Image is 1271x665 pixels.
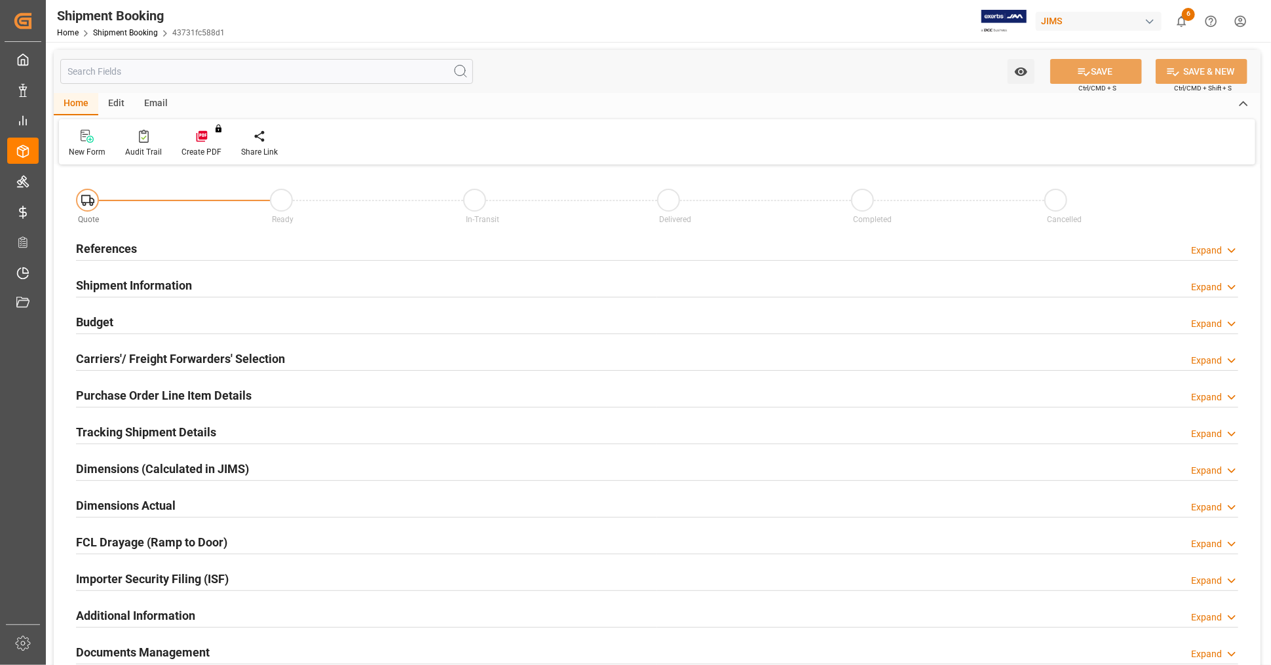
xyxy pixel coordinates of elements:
button: open menu [1008,59,1034,84]
a: Home [57,28,79,37]
button: SAVE [1050,59,1142,84]
h2: Dimensions Actual [76,497,176,514]
span: Completed [853,215,892,224]
div: Expand [1191,390,1222,404]
button: show 6 new notifications [1167,7,1196,36]
div: JIMS [1036,12,1162,31]
div: Expand [1191,280,1222,294]
div: Expand [1191,427,1222,441]
div: New Form [69,146,105,158]
input: Search Fields [60,59,473,84]
span: 6 [1182,8,1195,21]
span: Ready [272,215,294,224]
h2: Importer Security Filing (ISF) [76,570,229,588]
div: Expand [1191,611,1222,624]
div: Expand [1191,244,1222,257]
h2: Purchase Order Line Item Details [76,387,252,404]
div: Expand [1191,317,1222,331]
div: Expand [1191,501,1222,514]
div: Share Link [241,146,278,158]
h2: Shipment Information [76,276,192,294]
h2: Documents Management [76,643,210,661]
div: Expand [1191,464,1222,478]
span: In-Transit [466,215,499,224]
img: Exertis%20JAM%20-%20Email%20Logo.jpg_1722504956.jpg [981,10,1027,33]
h2: References [76,240,137,257]
h2: Additional Information [76,607,195,624]
span: Ctrl/CMD + S [1078,83,1116,93]
div: Home [54,93,98,115]
span: Ctrl/CMD + Shift + S [1174,83,1232,93]
h2: Dimensions (Calculated in JIMS) [76,460,249,478]
h2: FCL Drayage (Ramp to Door) [76,533,227,551]
button: Help Center [1196,7,1226,36]
button: SAVE & NEW [1156,59,1247,84]
div: Shipment Booking [57,6,225,26]
div: Expand [1191,537,1222,551]
div: Expand [1191,647,1222,661]
h2: Budget [76,313,113,331]
button: JIMS [1036,9,1167,33]
div: Edit [98,93,134,115]
span: Quote [79,215,100,224]
div: Email [134,93,178,115]
h2: Carriers'/ Freight Forwarders' Selection [76,350,285,368]
div: Expand [1191,354,1222,368]
span: Cancelled [1047,215,1082,224]
div: Audit Trail [125,146,162,158]
div: Expand [1191,574,1222,588]
span: Delivered [660,215,692,224]
a: Shipment Booking [93,28,158,37]
h2: Tracking Shipment Details [76,423,216,441]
